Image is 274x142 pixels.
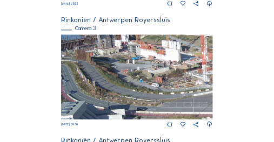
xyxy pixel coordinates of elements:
[61,2,78,5] span: [DATE] 23:33
[61,26,212,31] div: Camera 3
[61,34,212,119] img: Image
[61,17,212,23] div: Rinkoniën / Antwerpen Royerssluis
[61,123,78,126] span: [DATE] 09:50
